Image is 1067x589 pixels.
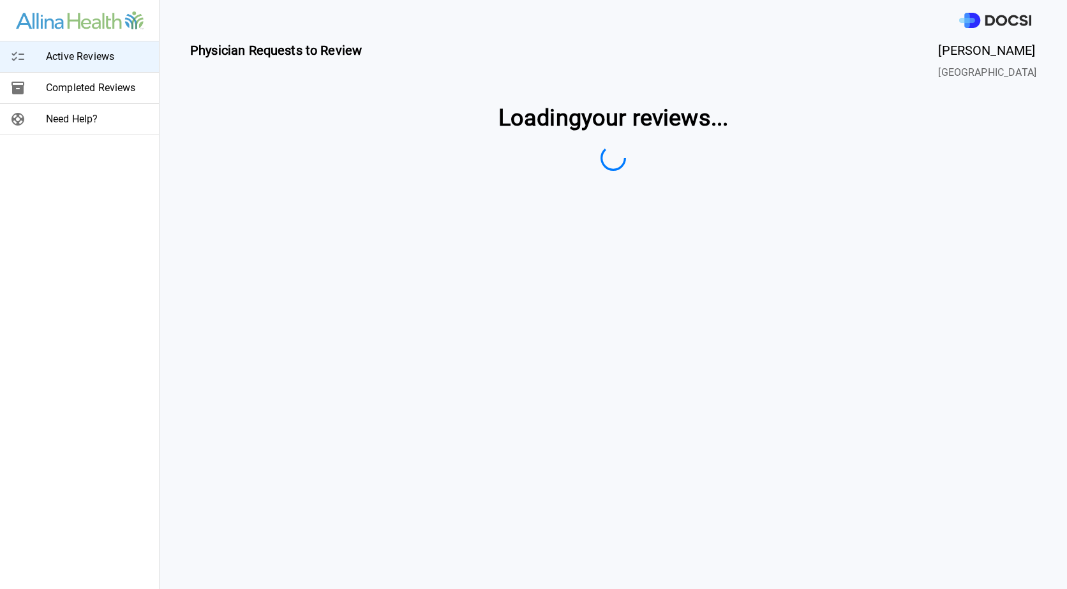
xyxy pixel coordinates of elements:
[938,65,1036,80] span: [GEOGRAPHIC_DATA]
[46,49,149,64] span: Active Reviews
[498,101,728,135] span: Loading your reviews ...
[190,41,362,80] span: Physician Requests to Review
[16,11,144,30] img: Site Logo
[938,41,1036,60] span: [PERSON_NAME]
[46,80,149,96] span: Completed Reviews
[46,112,149,127] span: Need Help?
[959,13,1031,29] img: DOCSI Logo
